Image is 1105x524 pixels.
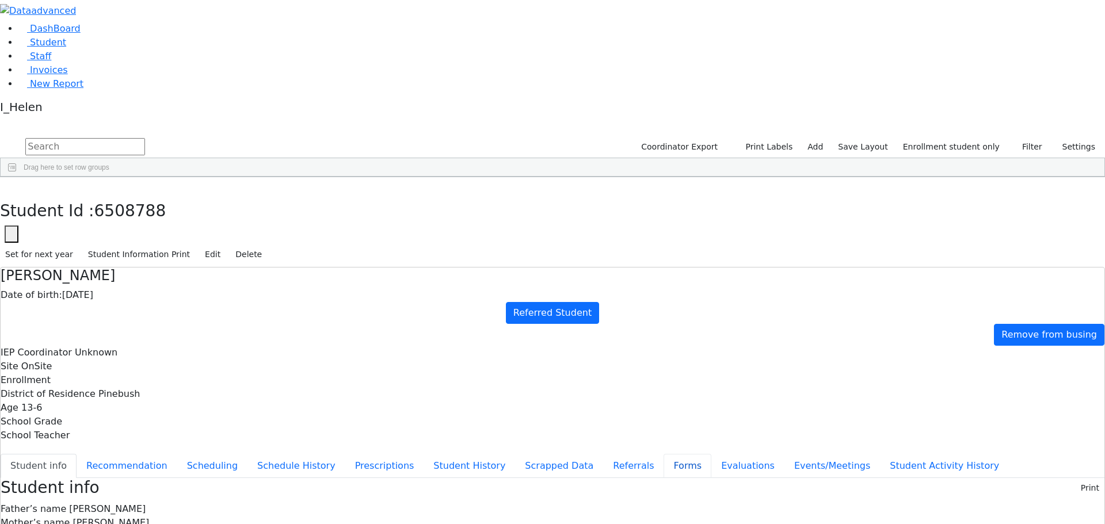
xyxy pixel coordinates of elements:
[30,78,83,89] span: New Report
[18,37,66,48] a: Student
[247,454,345,478] button: Schedule History
[30,37,66,48] span: Student
[634,138,723,156] button: Coordinator Export
[784,454,880,478] button: Events/Meetings
[424,454,515,478] button: Student History
[1,288,1104,302] div: [DATE]
[94,201,166,220] span: 6508788
[515,454,603,478] button: Scrapped Data
[1,502,66,516] label: Father’s name
[1076,479,1104,497] button: Print
[75,347,117,358] span: Unknown
[21,402,42,413] span: 13-6
[30,23,81,34] span: DashBoard
[18,64,68,75] a: Invoices
[18,23,81,34] a: DashBoard
[230,246,267,263] button: Delete
[898,138,1005,156] label: Enrollment student only
[1001,329,1097,340] span: Remove from busing
[506,302,599,324] a: Referred Student
[880,454,1009,478] button: Student Activity History
[1,401,18,415] label: Age
[18,78,83,89] a: New Report
[98,388,140,399] span: Pinebush
[30,51,51,62] span: Staff
[24,163,109,171] span: Drag here to set row groups
[1,454,77,478] button: Student info
[732,138,798,156] button: Print Labels
[21,361,52,372] span: OnSite
[833,138,893,156] button: Save Layout
[1,267,1104,284] h4: [PERSON_NAME]
[83,246,195,263] button: Student Information Print
[802,138,828,156] a: Add
[994,324,1104,346] a: Remove from busing
[1007,138,1047,156] button: Filter
[25,138,145,155] input: Search
[1,288,62,302] label: Date of birth:
[177,454,247,478] button: Scheduling
[30,64,68,75] span: Invoices
[1,415,62,429] label: School Grade
[1,387,96,401] label: District of Residence
[345,454,424,478] button: Prescriptions
[1,359,18,373] label: Site
[200,246,226,263] button: Edit
[1,373,51,387] label: Enrollment
[69,503,146,514] span: [PERSON_NAME]
[1047,138,1100,156] button: Settings
[711,454,784,478] button: Evaluations
[1,478,100,498] h3: Student info
[603,454,664,478] button: Referrals
[1,429,70,442] label: School Teacher
[664,454,711,478] button: Forms
[18,51,51,62] a: Staff
[77,454,177,478] button: Recommendation
[1,346,72,359] label: IEP Coordinator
